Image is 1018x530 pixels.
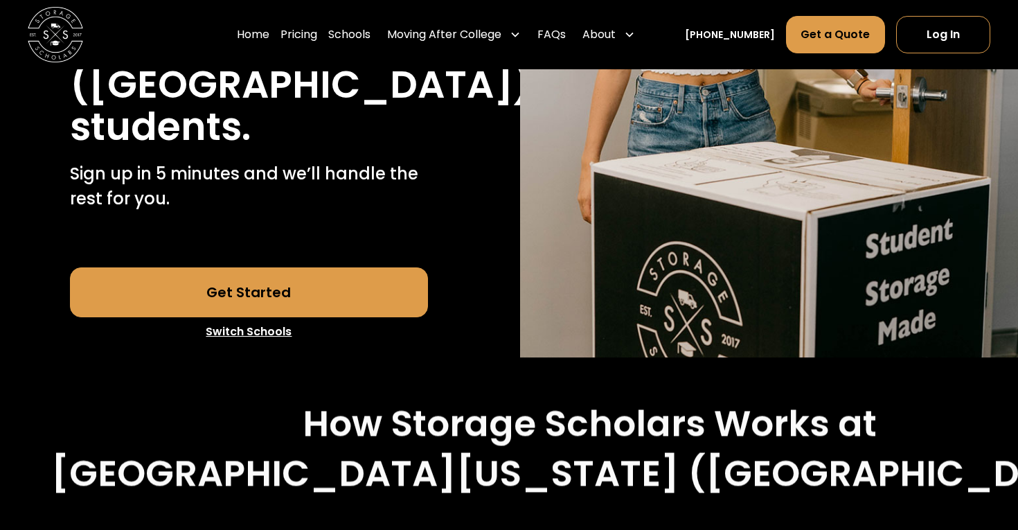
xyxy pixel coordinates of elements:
p: Sign up in 5 minutes and we’ll handle the rest for you. [70,161,429,211]
a: Get Started [70,267,429,317]
div: About [582,26,616,43]
a: Pricing [280,15,317,54]
a: Get a Quote [786,16,884,53]
a: FAQs [537,15,566,54]
a: [PHONE_NUMBER] [685,28,775,42]
img: Storage Scholars main logo [28,7,83,62]
h1: students. [70,106,251,148]
a: Log In [896,16,990,53]
a: Switch Schools [70,317,429,346]
div: Moving After College [387,26,501,43]
div: Moving After College [382,15,526,54]
h2: How Storage Scholars Works at [303,403,877,446]
a: Schools [328,15,370,54]
a: Home [237,15,269,54]
div: About [577,15,641,54]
